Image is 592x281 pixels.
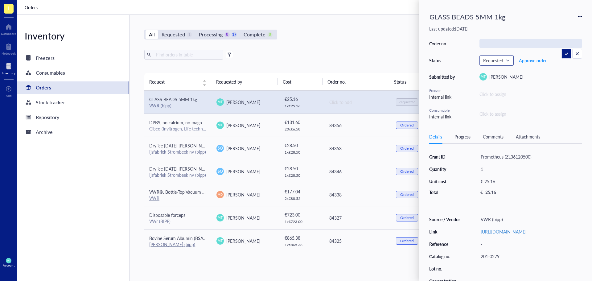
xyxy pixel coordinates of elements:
[226,168,260,175] span: [PERSON_NAME]
[149,78,199,85] span: Request
[483,133,504,140] div: Comments
[17,126,129,138] a: Archive
[226,122,260,128] span: [PERSON_NAME]
[162,30,185,39] div: Requested
[149,241,195,247] a: [PERSON_NAME] (bipp)
[149,119,213,126] span: DPBS, no calcium, no magnesium
[149,149,207,155] div: Ijsfabriek Strombeek nv (bipp)
[398,100,416,105] div: Requested
[400,238,414,243] div: Ordered
[144,73,211,90] th: Request
[324,114,391,137] td: 84356
[329,214,386,221] div: 84327
[218,169,223,174] span: SO
[285,96,319,102] div: € 25.16
[149,126,207,131] div: Gibco (Invitrogen, Life technologies) bipp
[479,110,506,117] div: Click to assign
[8,4,10,12] span: I
[489,74,523,80] span: [PERSON_NAME]
[429,133,442,140] div: Details
[226,215,260,221] span: [PERSON_NAME]
[400,146,414,151] div: Ordered
[149,30,155,39] div: All
[218,192,223,197] span: MD
[149,195,159,201] a: VWR
[267,32,273,37] div: 0
[149,96,197,102] span: GLASS BEADS 5MM 1kg
[154,50,221,59] input: Find orders in table
[232,32,237,37] div: 17
[429,154,461,159] div: Grant ID
[480,189,483,195] div: €
[218,100,223,104] span: MT
[6,94,12,97] div: Add
[429,179,461,184] div: Unit cost
[285,196,319,201] div: 2 x € 88.52
[481,229,526,235] a: [URL][DOMAIN_NAME]
[324,183,391,206] td: 84338
[285,165,319,172] div: € 28.50
[285,127,319,132] div: 20 x € 6.58
[429,113,457,120] div: Internal link
[519,58,547,63] span: Approve order
[17,81,129,94] a: Orders
[516,133,540,140] div: Attachments
[199,30,223,39] div: Processing
[1,32,16,35] div: Dashboard
[478,264,582,273] div: -
[25,4,39,11] a: Orders
[429,108,457,113] div: Consumable
[224,32,230,37] div: 0
[429,241,461,247] div: Reference
[226,99,260,105] span: [PERSON_NAME]
[7,259,10,262] span: MT
[149,212,185,218] span: Disposable forceps
[244,30,265,39] div: Complete
[36,113,59,122] div: Repository
[17,67,129,79] a: Consumables
[429,26,582,31] div: Last updated: [DATE]
[149,166,212,172] span: Dry ice [DATE] [PERSON_NAME]
[285,234,319,241] div: € 865.38
[2,52,16,55] div: Notebook
[481,74,485,79] span: MT
[478,152,582,161] div: Prometheus (ZL36120500)
[285,119,319,126] div: € 131.60
[278,73,322,90] th: Cost
[429,93,457,100] div: Internal link
[36,83,51,92] div: Orders
[285,219,319,224] div: 1 x € 723.00
[36,54,55,62] div: Freezers
[211,73,278,90] th: Requested by
[285,188,319,195] div: € 177.04
[323,73,389,90] th: Order no.
[226,192,260,198] span: [PERSON_NAME]
[429,254,461,259] div: Catalog no.
[3,263,15,267] div: Account
[36,98,65,107] div: Stock tracker
[329,99,386,105] div: Click to add
[324,229,391,252] td: 84325
[519,56,547,65] button: Approve order
[285,142,319,149] div: € 28.50
[285,242,319,247] div: 1 x € 865.38
[478,252,582,261] div: 201-0279
[285,211,319,218] div: € 723.00
[429,41,457,46] div: Order no.
[329,122,386,129] div: 84356
[324,137,391,160] td: 84353
[2,71,15,75] div: Inventory
[429,58,457,63] div: Status
[429,166,461,172] div: Quantity
[389,73,434,90] th: Status
[218,123,223,127] span: MT
[226,145,260,151] span: [PERSON_NAME]
[218,215,223,220] span: MT
[144,30,277,39] div: segmented control
[427,10,508,23] div: GLASS BEADS 5MM 1kg
[324,91,391,114] td: Click to add
[478,165,582,173] div: 1
[2,42,16,55] a: Notebook
[324,206,391,229] td: 84327
[483,58,509,63] span: Requested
